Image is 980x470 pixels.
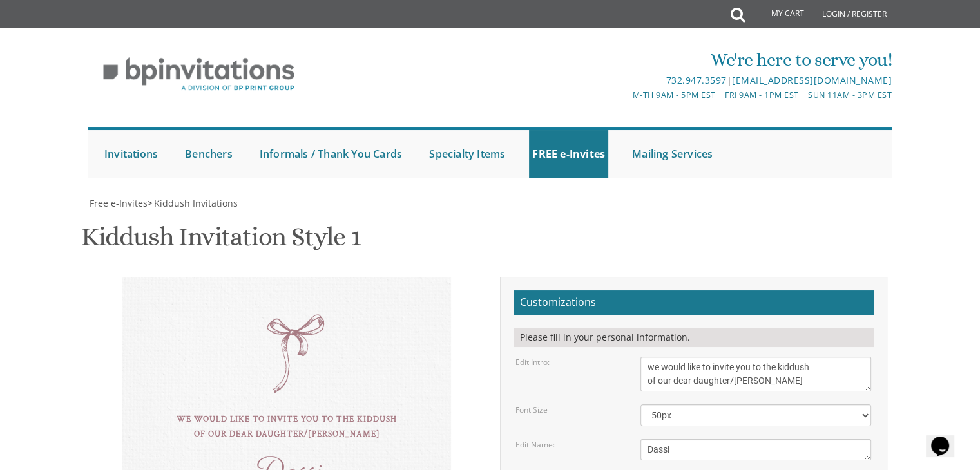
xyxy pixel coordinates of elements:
[357,73,892,88] div: |
[515,357,550,368] label: Edit Intro:
[153,197,238,209] a: Kiddush Invitations
[732,74,892,86] a: [EMAIL_ADDRESS][DOMAIN_NAME]
[148,412,425,442] div: we would like to invite you to the kiddush of our dear daughter/[PERSON_NAME]
[148,197,238,209] span: >
[90,197,148,209] span: Free e-Invites
[101,130,161,178] a: Invitations
[629,130,716,178] a: Mailing Services
[88,48,309,101] img: BP Invitation Loft
[81,223,361,261] h1: Kiddush Invitation Style 1
[666,74,726,86] a: 732.947.3597
[515,404,548,415] label: Font Size
[514,328,874,347] div: Please fill in your personal information.
[744,1,813,27] a: My Cart
[426,130,508,178] a: Specialty Items
[640,357,871,391] textarea: we would like to invite you to the kiddush of our dear daughter/[PERSON_NAME]
[515,439,555,450] label: Edit Name:
[182,130,236,178] a: Benchers
[514,290,874,315] h2: Customizations
[926,418,967,457] iframe: chat widget
[88,197,148,209] a: Free e-Invites
[256,130,405,178] a: Informals / Thank You Cards
[154,197,238,209] span: Kiddush Invitations
[640,439,871,460] textarea: Dassi
[357,47,892,73] div: We're here to serve you!
[529,130,608,178] a: FREE e-Invites
[357,88,892,102] div: M-Th 9am - 5pm EST | Fri 9am - 1pm EST | Sun 11am - 3pm EST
